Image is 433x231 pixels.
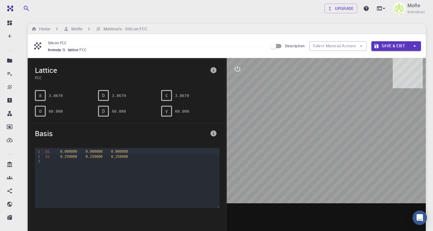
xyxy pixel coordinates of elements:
button: info [207,127,220,139]
pre: 60.000 [112,106,126,117]
p: MoRe [407,2,420,9]
div: 2 [35,154,41,159]
button: Save & Exit [371,41,408,51]
span: 0.250000 [86,155,103,159]
button: Select Material Actions [309,41,367,51]
div: 3 [35,159,41,164]
button: info [207,64,220,76]
span: formula [48,47,62,52]
span: 0.000000 [86,149,103,154]
span: Si [45,155,50,159]
span: Lattice [35,65,207,75]
img: MoRe [393,2,405,14]
span: FCC [79,47,89,52]
span: γ [165,108,168,114]
span: 0.000000 [60,149,77,154]
a: Upgrade [324,4,357,13]
span: β [102,108,105,114]
h6: Materials - Silicon FCC [101,26,147,32]
span: c [165,93,168,98]
span: a [39,93,42,98]
pre: 3.8670 [112,90,126,101]
span: Description [285,43,305,48]
span: α [39,108,41,114]
nav: breadcrumb [30,26,149,32]
span: Si [45,149,50,154]
span: 0.250000 [111,155,128,159]
pre: 60.000 [49,106,63,117]
img: logo [5,5,13,11]
span: FCC [35,75,207,80]
span: b [102,93,105,98]
div: 1 [35,149,41,154]
span: lattice [68,47,80,52]
div: Open Intercom Messenger [413,211,427,225]
pre: 3.8670 [175,90,189,101]
span: Support [11,4,32,10]
span: 0.250000 [60,155,77,159]
span: 0.000000 [111,149,128,154]
pre: 3.8670 [49,90,63,101]
span: Individual [407,9,425,15]
h6: Home [37,26,50,32]
pre: 60.000 [175,106,189,117]
h6: MoRe [69,26,82,32]
span: Basis [35,129,207,138]
span: Si [62,47,68,52]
